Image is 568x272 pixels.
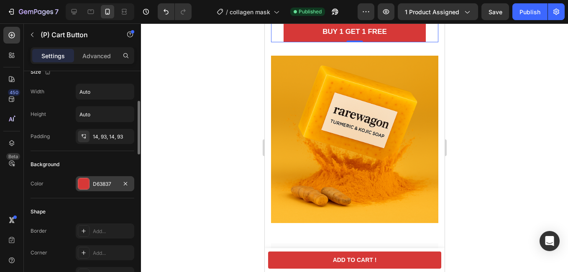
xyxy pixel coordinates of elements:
[405,8,459,16] span: 1 product assigned
[82,51,111,60] p: Advanced
[489,8,502,15] span: Save
[31,88,44,95] div: Width
[31,161,59,168] div: Background
[31,180,43,187] div: Color
[230,8,270,16] span: collagen mask
[76,84,134,99] input: Auto
[540,231,560,251] div: Open Intercom Messenger
[31,227,47,235] div: Border
[158,3,192,20] div: Undo/Redo
[512,3,548,20] button: Publish
[31,208,46,216] div: Shape
[31,67,53,78] div: Size
[55,7,59,17] p: 7
[481,3,509,20] button: Save
[265,23,445,272] iframe: Design area
[31,133,50,140] div: Padding
[76,107,134,122] input: Auto
[93,133,132,141] div: 14, 93, 14, 93
[3,3,62,20] button: 7
[93,180,117,188] div: D63837
[299,8,322,15] span: Published
[41,30,112,40] p: (P) Cart Button
[8,89,20,96] div: 450
[398,3,478,20] button: 1 product assigned
[93,228,132,235] div: Add...
[6,32,174,200] img: dyson hair dryer/shark hair dryer/dyson supersonic/dyson hairdryer /ghd hair dryer/ revlon hair d...
[31,110,46,118] div: Height
[93,249,132,257] div: Add...
[519,8,540,16] div: Publish
[6,153,20,160] div: Beta
[58,4,122,13] div: BUY 1 GET 1 FREE
[31,249,47,257] div: Corner
[226,8,228,16] span: /
[41,51,65,60] p: Settings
